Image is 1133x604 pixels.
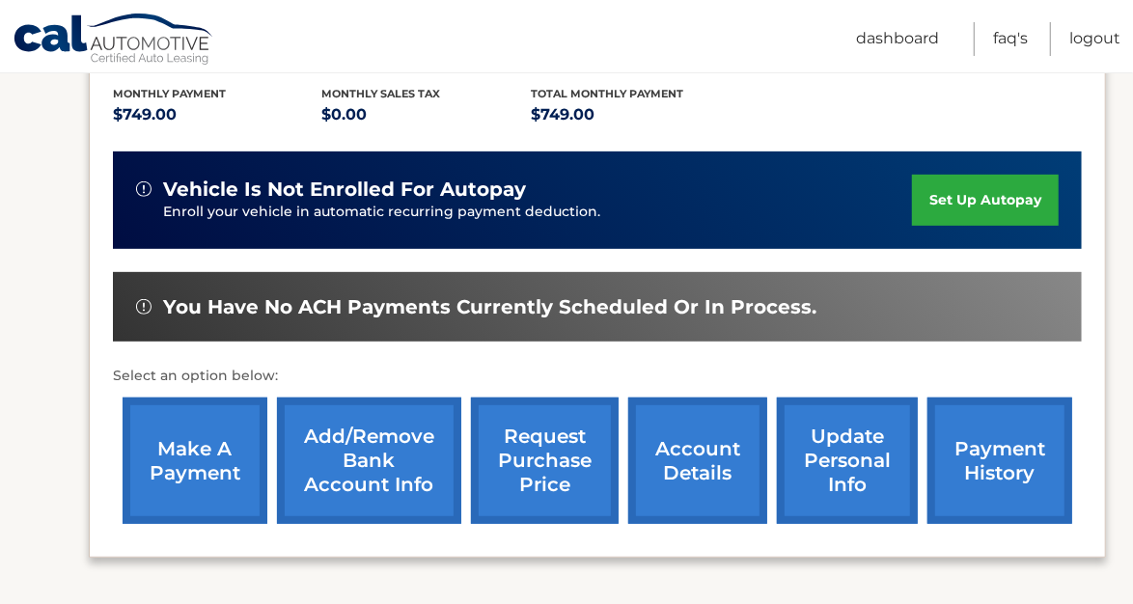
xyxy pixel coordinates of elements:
[163,178,526,202] span: vehicle is not enrolled for autopay
[136,181,152,197] img: alert-white.svg
[13,13,215,69] a: Cal Automotive
[322,87,441,100] span: Monthly sales Tax
[1069,22,1120,56] a: Logout
[927,398,1072,524] a: payment history
[628,398,767,524] a: account details
[113,87,226,100] span: Monthly Payment
[163,295,816,319] span: You have no ACH payments currently scheduled or in process.
[322,101,532,128] p: $0.00
[113,101,322,128] p: $749.00
[113,365,1082,388] p: Select an option below:
[136,299,152,315] img: alert-white.svg
[163,202,912,223] p: Enroll your vehicle in automatic recurring payment deduction.
[993,22,1028,56] a: FAQ's
[277,398,461,524] a: Add/Remove bank account info
[856,22,939,56] a: Dashboard
[531,87,683,100] span: Total Monthly Payment
[912,175,1059,226] a: set up autopay
[531,101,740,128] p: $749.00
[777,398,918,524] a: update personal info
[123,398,267,524] a: make a payment
[471,398,619,524] a: request purchase price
